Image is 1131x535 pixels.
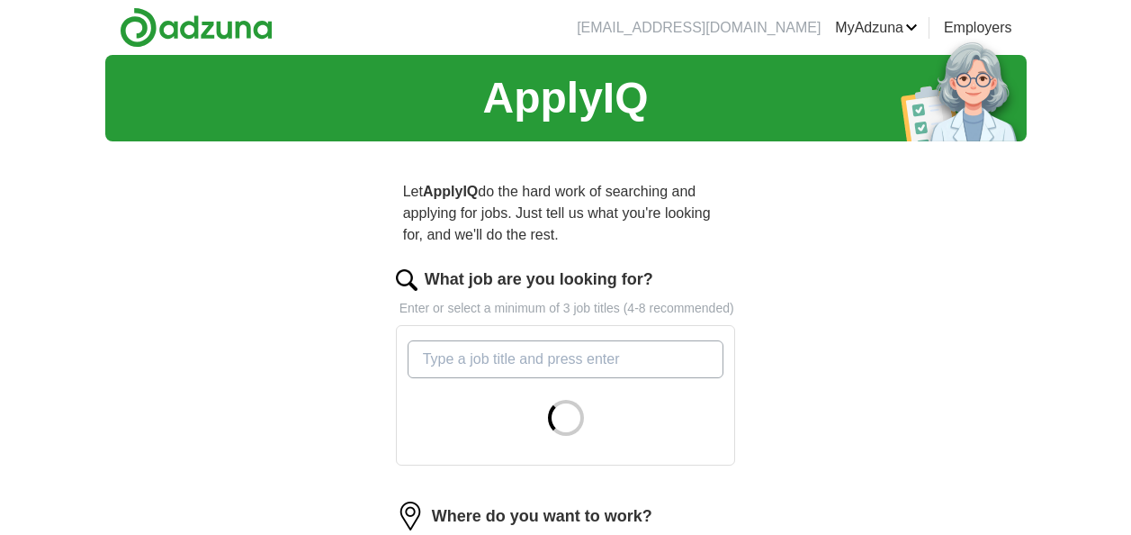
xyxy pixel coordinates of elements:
li: [EMAIL_ADDRESS][DOMAIN_NAME] [577,17,821,39]
p: Enter or select a minimum of 3 job titles (4-8 recommended) [396,299,736,318]
input: Type a job title and press enter [408,340,724,378]
label: What job are you looking for? [425,267,653,292]
p: Let do the hard work of searching and applying for jobs. Just tell us what you're looking for, an... [396,174,736,253]
label: Where do you want to work? [432,504,652,529]
a: Employers [944,17,1012,39]
img: location.png [396,502,425,530]
h1: ApplyIQ [482,66,648,131]
img: search.png [396,269,417,291]
a: MyAdzuna [835,17,918,39]
strong: ApplyIQ [423,184,478,199]
img: Adzuna logo [120,7,273,48]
